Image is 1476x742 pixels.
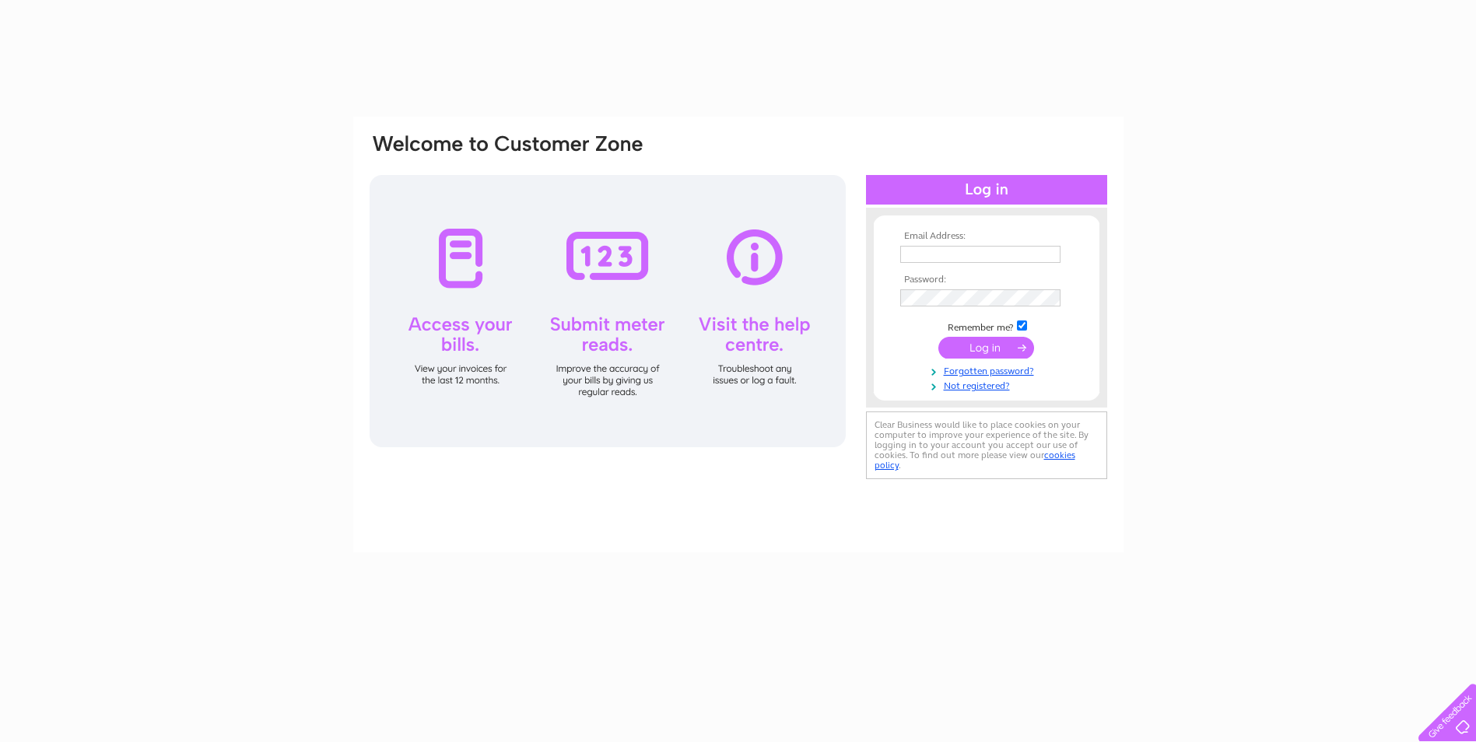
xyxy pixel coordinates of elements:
[896,231,1077,242] th: Email Address:
[866,411,1107,479] div: Clear Business would like to place cookies on your computer to improve your experience of the sit...
[900,362,1077,377] a: Forgotten password?
[900,377,1077,392] a: Not registered?
[938,337,1034,359] input: Submit
[875,450,1075,471] a: cookies policy
[896,275,1077,285] th: Password:
[896,318,1077,334] td: Remember me?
